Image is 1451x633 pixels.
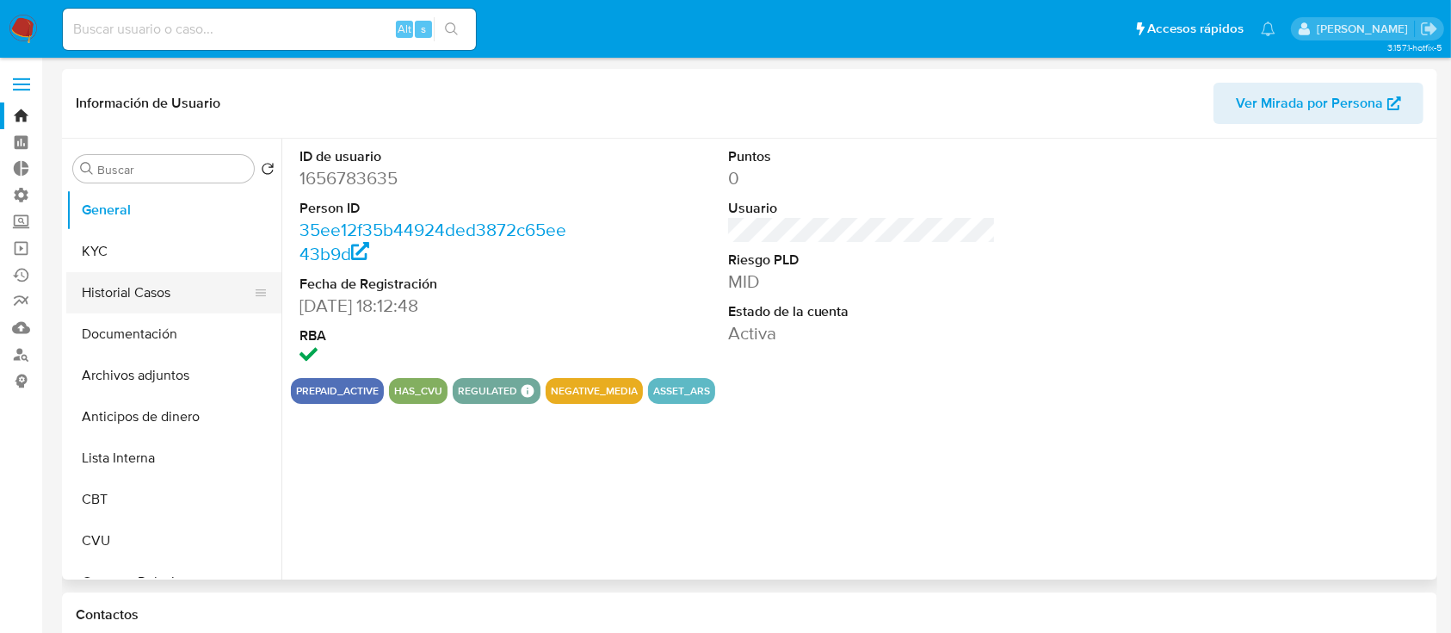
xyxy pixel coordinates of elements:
[1213,83,1423,124] button: Ver Mirada por Persona
[296,388,379,394] button: prepaid_active
[66,231,281,272] button: KYC
[66,479,281,520] button: CBT
[299,147,568,166] dt: ID de usuario
[1147,20,1244,38] span: Accesos rápidos
[551,388,638,394] button: negative_media
[299,217,566,266] a: 35ee12f35b44924ded3872c65ee43b9d
[76,95,220,112] h1: Información de Usuario
[66,520,281,562] button: CVU
[66,189,281,231] button: General
[299,199,568,218] dt: Person ID
[1236,83,1383,124] span: Ver Mirada por Persona
[458,388,517,394] button: regulated
[63,18,476,40] input: Buscar usuario o caso...
[66,355,281,396] button: Archivos adjuntos
[653,388,710,394] button: asset_ars
[1420,20,1438,38] a: Salir
[66,396,281,438] button: Anticipos de dinero
[728,270,997,294] dd: MID
[1261,22,1275,36] a: Notificaciones
[80,162,94,176] button: Buscar
[76,606,1423,624] h1: Contactos
[299,275,568,294] dt: Fecha de Registración
[66,313,281,355] button: Documentación
[66,438,281,479] button: Lista Interna
[398,21,411,37] span: Alt
[728,199,997,218] dt: Usuario
[66,272,268,313] button: Historial Casos
[66,562,281,603] button: Cruces y Relaciones
[299,326,568,345] dt: RBA
[728,251,997,270] dt: Riesgo PLD
[299,166,568,190] dd: 1656783635
[728,147,997,166] dt: Puntos
[728,166,997,190] dd: 0
[97,162,247,177] input: Buscar
[394,388,442,394] button: has_cvu
[434,17,469,41] button: search-icon
[1317,21,1414,37] p: ezequiel.castrillon@mercadolibre.com
[421,21,426,37] span: s
[728,302,997,321] dt: Estado de la cuenta
[261,162,275,181] button: Volver al orden por defecto
[728,321,997,345] dd: Activa
[299,294,568,318] dd: [DATE] 18:12:48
